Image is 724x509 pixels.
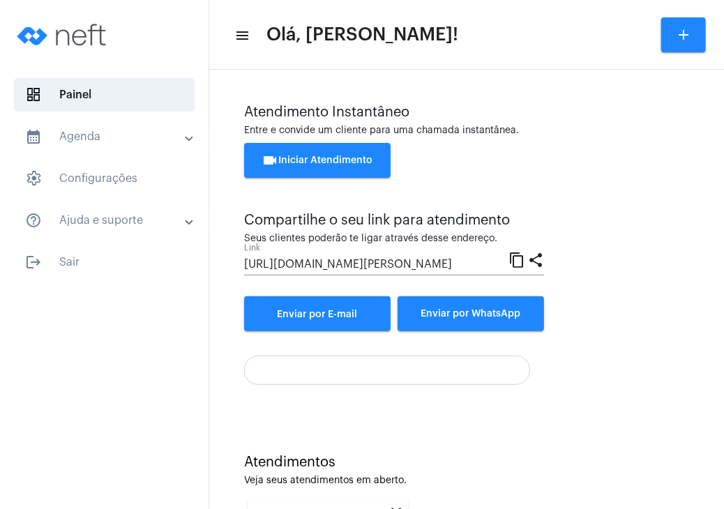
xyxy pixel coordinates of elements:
[11,7,116,63] img: logo-neft-novo-2.png
[508,251,525,268] mat-icon: content_copy
[262,155,373,165] span: Iniciar Atendimento
[244,213,544,228] div: Compartilhe o seu link para atendimento
[244,296,391,331] a: Enviar por E-mail
[25,212,42,229] mat-icon: sidenav icon
[244,126,689,136] div: Entre e convide um cliente para uma chamada instantânea.
[25,170,42,187] span: sidenav icon
[8,204,209,237] mat-expansion-panel-header: sidenav iconAjuda e suporte
[8,120,209,153] mat-expansion-panel-header: sidenav iconAgenda
[421,309,521,319] span: Enviar por WhatsApp
[278,310,358,319] span: Enviar por E-mail
[527,251,544,268] mat-icon: share
[25,254,42,271] mat-icon: sidenav icon
[266,24,458,46] span: Olá, [PERSON_NAME]!
[398,296,544,331] button: Enviar por WhatsApp
[244,234,544,244] div: Seus clientes poderão te ligar através desse endereço.
[244,105,689,120] div: Atendimento Instantâneo
[675,26,692,43] mat-icon: add
[244,143,391,178] button: Iniciar Atendimento
[234,27,248,44] mat-icon: sidenav icon
[25,128,42,145] mat-icon: sidenav icon
[25,128,186,145] mat-panel-title: Agenda
[25,212,186,229] mat-panel-title: Ajuda e suporte
[244,455,689,470] div: Atendimentos
[14,162,195,195] span: Configurações
[25,86,42,103] span: sidenav icon
[244,476,689,486] div: Veja seus atendimentos em aberto.
[262,152,279,169] mat-icon: videocam
[14,245,195,279] span: Sair
[14,78,195,112] span: Painel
